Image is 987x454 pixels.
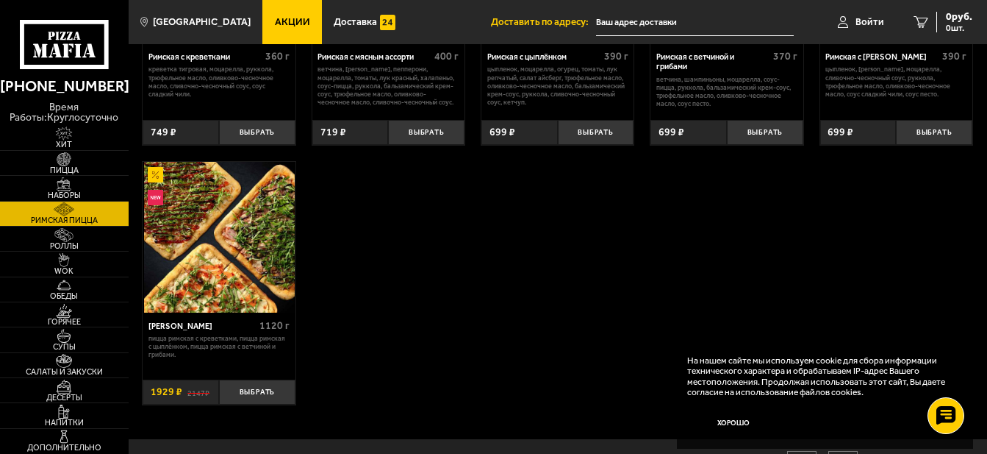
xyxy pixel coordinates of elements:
[604,50,628,63] span: 390 г
[825,65,966,99] p: цыпленок, [PERSON_NAME], моцарелла, сливочно-чесночный соус, руккола, трюфельное масло, оливково-...
[148,65,290,99] p: креветка тигровая, моцарелла, руккола, трюфельное масло, оливково-чесночное масло, сливочно-чесно...
[143,162,295,313] a: АкционныйНовинкаМама Миа
[487,65,628,107] p: цыпленок, моцарелла, огурец, томаты, лук репчатый, салат айсберг, трюфельное масло, оливково-чесн...
[151,387,182,397] span: 1929 ₽
[219,120,295,145] button: Выбрать
[317,52,431,62] div: Римская с мясным ассорти
[148,167,163,182] img: Акционный
[380,15,395,30] img: 15daf4d41897b9f0e9f617042186c801.svg
[187,387,209,397] s: 2147 ₽
[144,162,295,313] img: Мама Миа
[219,380,295,405] button: Выбрать
[656,52,769,72] div: Римская с ветчиной и грибами
[334,17,377,26] span: Доставка
[265,50,290,63] span: 360 г
[148,190,163,205] img: Новинка
[148,322,256,331] div: [PERSON_NAME]
[151,127,176,138] span: 749 ₽
[434,50,459,63] span: 400 г
[489,127,515,138] span: 699 ₽
[727,120,803,145] button: Выбрать
[946,12,972,22] span: 0 руб.
[687,408,780,439] button: Хорошо
[942,50,966,63] span: 390 г
[825,52,938,62] div: Римская с [PERSON_NAME]
[773,50,797,63] span: 370 г
[828,127,853,138] span: 699 ₽
[855,17,884,26] span: Войти
[596,9,794,36] input: Ваш адрес доставки
[275,17,310,26] span: Акции
[148,52,262,62] div: Римская с креветками
[658,127,684,138] span: 699 ₽
[388,120,464,145] button: Выбрать
[317,65,459,107] p: ветчина, [PERSON_NAME], пепперони, моцарелла, томаты, лук красный, халапеньо, соус-пицца, руккола...
[320,127,346,138] span: 719 ₽
[148,335,290,360] p: Пицца Римская с креветками, Пицца Римская с цыплёнком, Пицца Римская с ветчиной и грибами.
[259,319,290,332] span: 1120 г
[491,17,596,26] span: Доставить по адресу:
[487,52,600,62] div: Римская с цыплёнком
[687,355,954,398] p: На нашем сайте мы используем cookie для сбора информации технического характера и обрабатываем IP...
[946,24,972,32] span: 0 шт.
[656,76,797,109] p: ветчина, шампиньоны, моцарелла, соус-пицца, руккола, бальзамический крем-соус, трюфельное масло, ...
[558,120,634,145] button: Выбрать
[896,120,972,145] button: Выбрать
[153,17,251,26] span: [GEOGRAPHIC_DATA]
